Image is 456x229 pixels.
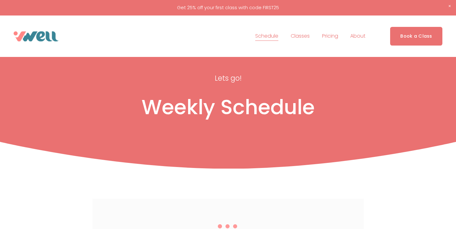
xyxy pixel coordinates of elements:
[14,31,59,41] img: VWell
[291,32,310,41] span: Classes
[390,27,442,46] a: Book a Class
[350,31,365,41] a: folder dropdown
[255,31,278,41] a: Schedule
[322,31,338,41] a: Pricing
[350,32,365,41] span: About
[38,95,418,120] h1: Weekly Schedule
[291,31,310,41] a: folder dropdown
[150,72,306,84] p: Lets go!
